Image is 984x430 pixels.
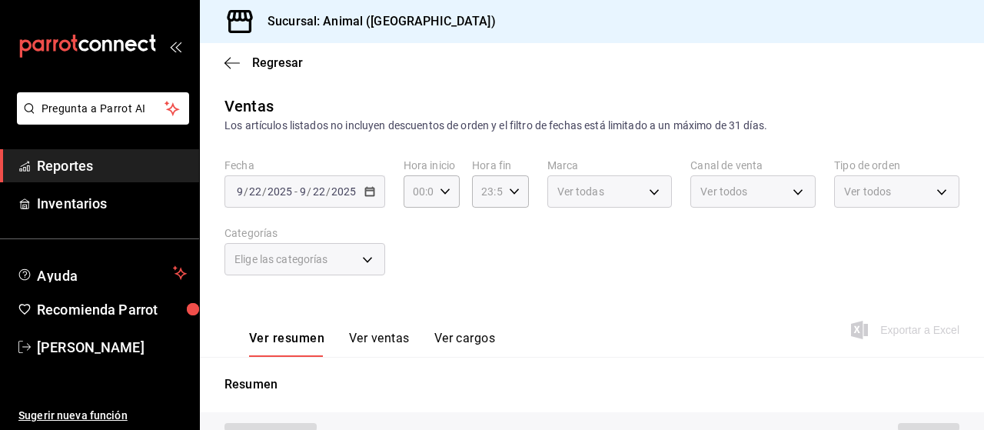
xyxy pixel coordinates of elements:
[834,160,959,171] label: Tipo de orden
[244,185,248,198] span: /
[557,184,604,199] span: Ver todas
[472,160,528,171] label: Hora fin
[236,185,244,198] input: --
[224,228,385,238] label: Categorías
[248,185,262,198] input: --
[690,160,816,171] label: Canal de venta
[252,55,303,70] span: Regresar
[37,337,187,358] span: [PERSON_NAME]
[326,185,331,198] span: /
[37,299,187,320] span: Recomienda Parrot
[37,155,187,176] span: Reportes
[169,40,181,52] button: open_drawer_menu
[224,118,959,134] div: Los artículos listados no incluyen descuentos de orden y el filtro de fechas está limitado a un m...
[224,55,303,70] button: Regresar
[249,331,324,357] button: Ver resumen
[11,112,189,128] a: Pregunta a Parrot AI
[349,331,410,357] button: Ver ventas
[547,160,673,171] label: Marca
[42,101,165,117] span: Pregunta a Parrot AI
[37,193,187,214] span: Inventarios
[224,375,959,394] p: Resumen
[224,95,274,118] div: Ventas
[294,185,298,198] span: -
[312,185,326,198] input: --
[844,184,891,199] span: Ver todos
[434,331,496,357] button: Ver cargos
[307,185,311,198] span: /
[224,160,385,171] label: Fecha
[404,160,460,171] label: Hora inicio
[234,252,328,267] span: Elige las categorías
[249,331,495,357] div: navigation tabs
[267,185,293,198] input: ----
[18,408,187,424] span: Sugerir nueva función
[331,185,357,198] input: ----
[37,264,167,282] span: Ayuda
[262,185,267,198] span: /
[17,92,189,125] button: Pregunta a Parrot AI
[255,12,496,31] h3: Sucursal: Animal ([GEOGRAPHIC_DATA])
[299,185,307,198] input: --
[700,184,747,199] span: Ver todos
